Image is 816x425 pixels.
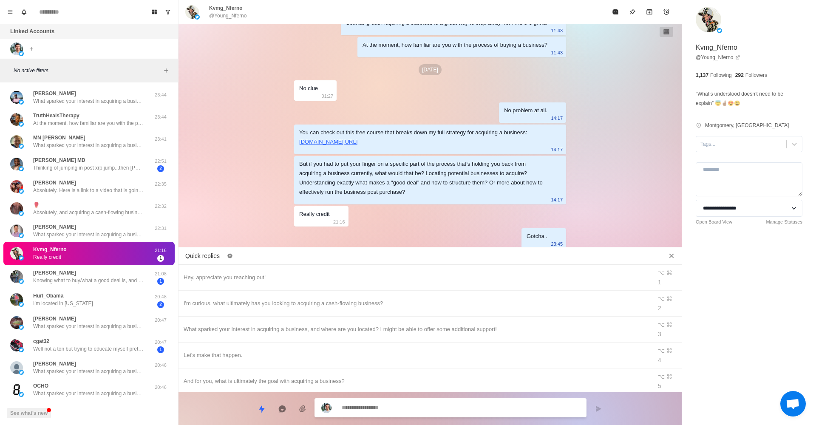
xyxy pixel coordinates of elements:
p: TruthHealsTherapy [33,112,79,119]
a: Open chat [780,391,806,416]
div: ⌥ ⌘ 1 [658,268,677,287]
p: What sparked your interest in acquiring a business, and where are you located? I might be able to... [33,142,144,149]
p: 20:46 [150,362,171,369]
img: picture [19,233,24,238]
img: picture [19,302,24,307]
img: picture [19,166,24,171]
img: picture [19,51,24,56]
img: picture [10,91,23,104]
p: Thinking of jumping in post xrp jump...then [PERSON_NAME] calls your name [33,164,144,172]
a: Open Board View [696,218,732,226]
button: Board View [147,5,161,19]
div: I'm curious, what ultimately has you looking to acquiring a cash-flowing business? [184,299,647,308]
p: 23:44 [150,91,171,99]
img: picture [19,99,24,105]
button: Show unread conversations [161,5,175,19]
img: picture [19,144,24,149]
button: Pin [624,3,641,20]
img: picture [19,325,24,330]
p: 22:32 [150,203,171,210]
img: picture [10,180,23,193]
p: 22:31 [150,225,171,232]
div: You can check out this free course that breaks down my full strategy for acquiring a business: [299,128,547,147]
img: picture [10,339,23,351]
img: picture [19,211,24,216]
p: 20:47 [150,339,171,346]
p: 14:17 [551,145,563,154]
p: [DATE] [419,64,442,75]
p: 11:43 [551,48,563,57]
img: picture [10,42,23,55]
p: Followers [745,71,767,79]
div: No problem at all. [504,106,547,115]
p: Knowing what to buy/what a good deal is, and then how to be successful in it post purchase. [33,277,144,284]
img: picture [10,224,23,237]
p: 23:44 [150,113,171,121]
a: @Young_Nferno [696,54,740,61]
img: picture [19,392,24,397]
button: Send message [590,400,607,417]
button: Edit quick replies [223,249,237,263]
img: picture [10,247,23,260]
button: Add reminder [658,3,675,20]
p: 14:17 [551,113,563,123]
div: But if you had to put your finger on a specific part of the process that’s holding you back from ... [299,159,547,197]
button: Notifications [17,5,31,19]
span: 2 [157,301,164,308]
button: Mark as read [607,3,624,20]
img: picture [19,122,24,127]
img: picture [10,158,23,170]
img: picture [19,279,24,284]
p: 22:35 [150,181,171,188]
button: Menu [3,5,17,19]
img: picture [321,403,331,413]
button: Reply with AI [274,400,291,417]
p: What sparked your interest in acquiring a business, and where are you located? I might be able to... [33,368,144,375]
p: What sparked your interest in acquiring a business, and where are you located? I might be able to... [33,97,144,105]
div: Hey, appreciate you reaching out! [184,273,647,282]
img: picture [195,14,200,20]
p: Kvmg_Nferno [209,4,243,12]
p: At the moment, how familiar are you with the process of buying a business? [33,119,144,127]
button: Add filters [161,65,171,76]
p: cgat32 [33,337,49,345]
span: 1 [157,255,164,262]
p: 14:17 [551,195,563,204]
p: OCHO [33,382,48,390]
p: 20:48 [150,293,171,300]
img: picture [10,383,23,396]
span: 1 [157,278,164,285]
div: At the moment, how familiar are you with the process of buying a business? [363,40,547,50]
button: Quick replies [253,400,270,417]
p: Kvmg_Nferno [696,42,737,53]
img: picture [19,255,24,261]
div: And for you, what is ultimately the goal with acquiring a business? [184,377,647,386]
img: picture [717,28,722,33]
p: Absolutely, and acquiring a cash-flowing business is a great option for that! [33,209,144,216]
p: 21:08 [150,270,171,278]
p: 20:46 [150,384,171,391]
p: Absolutely. Here is a link to a video that is going to outline in more depth, what we do and how ... [33,187,144,194]
button: See what's new [7,408,51,418]
p: Hurl_Obama [33,292,63,300]
a: [DOMAIN_NAME][URL] [299,139,357,145]
button: Add account [26,44,37,54]
p: Montgomery, [GEOGRAPHIC_DATA] [705,122,789,129]
p: [PERSON_NAME] [33,90,76,97]
p: 1,137 [696,71,708,79]
img: picture [19,347,24,352]
button: Archive [641,3,658,20]
div: Really credit [299,210,330,219]
span: 2 [157,165,164,172]
p: What sparked your interest in acquiring a business, and where are you located? I might be able to... [33,390,144,397]
p: [PERSON_NAME] [33,269,76,277]
div: What sparked your interest in acquiring a business, and where are you located? I might be able to... [184,325,647,334]
p: 23:41 [150,136,171,143]
img: picture [19,189,24,194]
img: picture [10,316,23,329]
p: 21:16 [150,247,171,254]
p: MN [PERSON_NAME] [33,134,85,142]
div: ⌥ ⌘ 4 [658,346,677,365]
img: picture [185,5,199,19]
p: Kvmg_Nferno [33,246,67,253]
